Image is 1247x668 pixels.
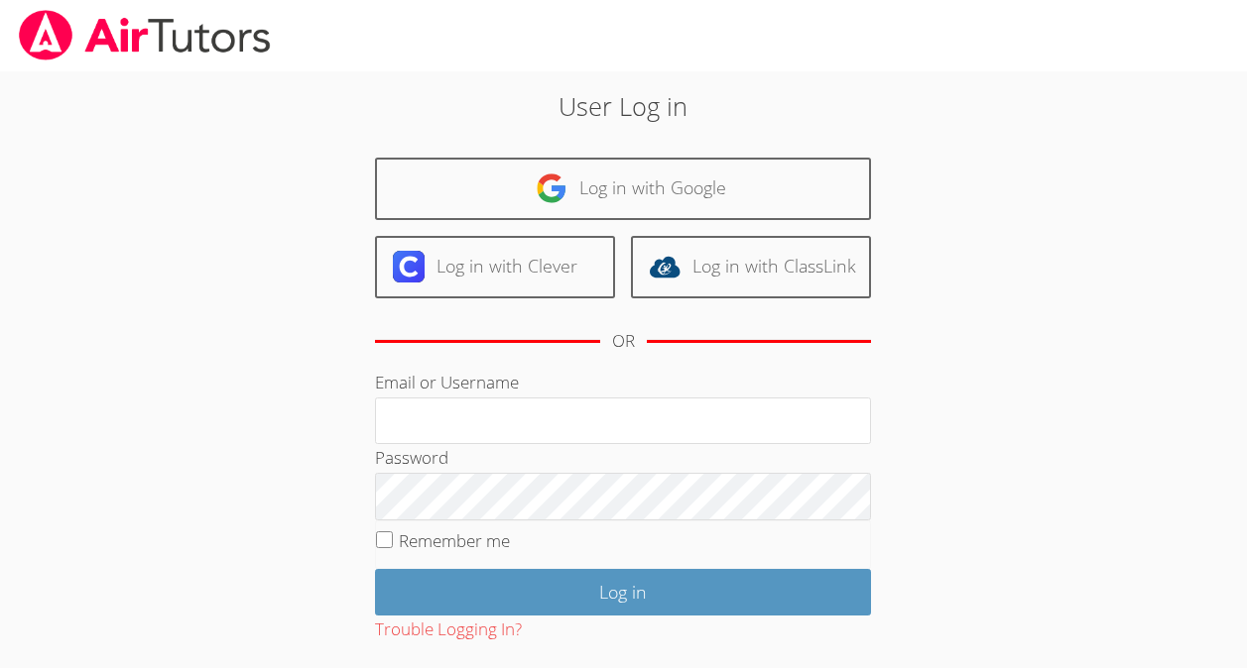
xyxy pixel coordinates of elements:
button: Trouble Logging In? [375,615,522,644]
label: Password [375,446,448,469]
input: Log in [375,569,871,615]
div: OR [612,327,635,356]
img: clever-logo-6eab21bc6e7a338710f1a6ff85c0baf02591cd810cc4098c63d3a4b26e2feb20.svg [393,251,425,282]
label: Remember me [399,529,510,552]
a: Log in with ClassLink [631,236,871,298]
a: Log in with Google [375,158,871,220]
label: Email or Username [375,371,519,393]
img: google-logo-50288ca7cdecda66e5e0955fdab243c47b7ad437acaf1139b6f446037453330a.svg [536,172,567,204]
img: airtutors_banner-c4298cdbf04f3fff15de1276eac7730deb9818008684d7c2e4769d2f7ddbe033.png [17,10,273,60]
a: Log in with Clever [375,236,615,298]
h2: User Log in [287,87,960,125]
img: classlink-logo-d6bb404cc1216ec64c9a2012d9dc4662098be43eaf13dc465df04b49fa7ab582.svg [649,251,681,282]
